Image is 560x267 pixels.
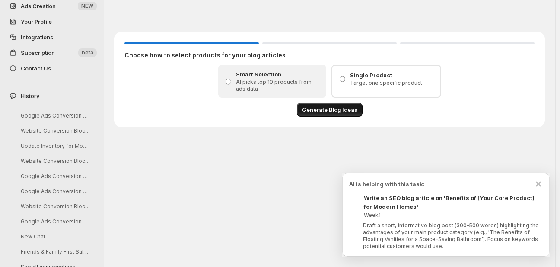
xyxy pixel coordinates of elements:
button: Friends & Family First Sales Campaign [14,245,96,258]
p: Week 1 [364,212,543,219]
span: Subscription [21,49,55,56]
span: Generate Blog Ideas [302,105,357,114]
button: Google Ads Conversion Tracking Analysis [14,215,96,228]
span: Your Profile [21,18,52,25]
span: Integrations [21,34,53,41]
p: Draft a short, informative blog post (300-500 words) highlighting the advantages of your main pro... [363,222,543,250]
p: Single Product [350,71,435,79]
button: Update Inventory for Modway Products [14,139,96,153]
button: Subscription [5,45,99,60]
button: New Chat [14,230,96,243]
button: Dismiss todo indicator [534,180,543,188]
button: Google Ads Conversion Tracking Analysis [14,184,96,198]
button: Contact Us [5,60,99,76]
span: beta [82,49,93,56]
button: Website Conversion Blockers Review Session [14,154,96,168]
button: Google Ads Conversion Tracking Analysis [14,169,96,183]
p: AI is helping with this task: [349,180,534,188]
a: Your Profile [5,14,99,29]
p: Smart Selection [236,70,321,79]
button: Website Conversion Blockers Review Request [14,200,96,213]
a: Integrations [5,29,99,45]
button: Generate Blog Ideas [297,103,363,117]
span: History [21,92,39,100]
p: Write an SEO blog article on 'Benefits of [Your Core Product] for Modern Homes' [364,194,543,211]
span: Contact Us [21,65,51,72]
p: AI picks top 10 products from ads data [236,79,321,92]
h3: Choose how to select products for your blog articles [124,51,535,60]
button: Website Conversion Blocker Review Discussion [14,124,96,137]
span: NEW [81,3,93,10]
span: Ads Creation [21,3,56,10]
button: Google Ads Conversion Tracking Analysis [14,109,96,122]
p: Target one specific product [350,79,435,86]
